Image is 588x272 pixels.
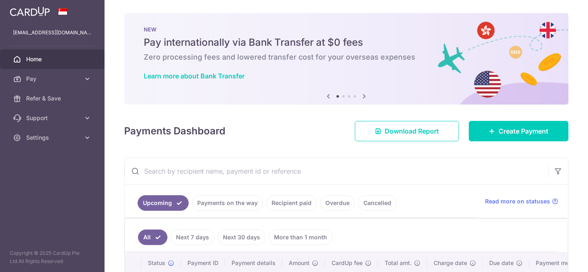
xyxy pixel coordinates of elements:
a: Next 7 days [171,230,214,245]
a: Learn more about Bank Transfer [144,72,245,80]
span: Refer & Save [26,94,80,103]
a: Recipient paid [266,195,317,211]
span: Read more on statuses [485,197,550,205]
a: Create Payment [469,121,568,141]
span: Due date [489,259,514,267]
a: Upcoming [138,195,189,211]
a: Read more on statuses [485,197,558,205]
p: NEW [144,26,549,33]
a: Payments on the way [192,195,263,211]
input: Search by recipient name, payment id or reference [125,158,548,184]
span: Status [148,259,165,267]
a: All [138,230,167,245]
span: Amount [289,259,310,267]
span: Charge date [434,259,467,267]
p: [EMAIL_ADDRESS][DOMAIN_NAME] [13,29,91,37]
img: CardUp [10,7,50,16]
h6: Zero processing fees and lowered transfer cost for your overseas expenses [144,52,549,62]
span: Download Report [385,126,439,136]
span: Create Payment [499,126,548,136]
span: Pay [26,75,80,83]
span: Support [26,114,80,122]
a: Download Report [355,121,459,141]
span: Home [26,55,80,63]
a: Next 30 days [218,230,265,245]
a: More than 1 month [269,230,332,245]
span: Total amt. [385,259,412,267]
span: Settings [26,134,80,142]
span: CardUp fee [332,259,363,267]
h5: Pay internationally via Bank Transfer at $0 fees [144,36,549,49]
a: Overdue [320,195,355,211]
a: Cancelled [358,195,396,211]
img: Bank transfer banner [124,13,568,105]
h4: Payments Dashboard [124,124,225,138]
